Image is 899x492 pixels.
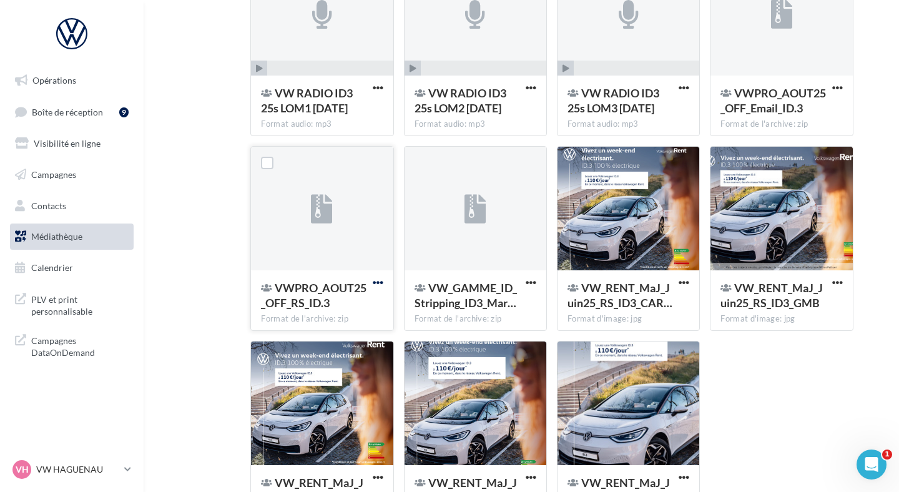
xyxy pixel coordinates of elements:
span: VH [16,463,29,476]
span: Visibilité en ligne [34,138,101,149]
div: Format de l'archive: zip [415,313,536,325]
span: Médiathèque [31,231,82,242]
span: VWPRO_AOUT25_OFF_Email_ID.3 [720,86,826,115]
a: Campagnes [7,162,136,188]
div: 9 [119,107,129,117]
span: VW RADIO ID3 25s LOM3 11.03.25 [567,86,659,115]
a: Campagnes DataOnDemand [7,327,136,364]
div: Format de l'archive: zip [261,313,383,325]
a: Calendrier [7,255,136,281]
iframe: Intercom live chat [857,450,887,480]
span: VW_RENT_MaJ_Juin25_RS_ID3_GMB [720,281,823,310]
span: VW RADIO ID3 25s LOM2 11.03.25 [415,86,506,115]
div: Format audio: mp3 [415,119,536,130]
span: VW RADIO ID3 25s LOM1 11.03.25 [261,86,353,115]
span: Campagnes [31,169,76,180]
p: VW HAGUENAU [36,463,119,476]
span: 1 [882,450,892,460]
span: Calendrier [31,262,73,273]
span: VW_GAMME_ID_Stripping_ID3_Mars25 [415,281,517,310]
span: Contacts [31,200,66,210]
a: Médiathèque [7,224,136,250]
span: Opérations [32,75,76,86]
div: Format audio: mp3 [261,119,383,130]
a: Boîte de réception9 [7,99,136,125]
a: VH VW HAGUENAU [10,458,134,481]
span: VW_RENT_MaJ_Juin25_RS_ID3_CARRE [567,281,672,310]
a: Visibilité en ligne [7,130,136,157]
div: Format audio: mp3 [567,119,689,130]
span: Campagnes DataOnDemand [31,332,129,359]
div: Format d'image: jpg [567,313,689,325]
span: VWPRO_AOUT25_OFF_RS_ID.3 [261,281,366,310]
span: Boîte de réception [32,106,103,117]
div: Format d'image: jpg [720,313,842,325]
span: PLV et print personnalisable [31,291,129,318]
div: Format de l'archive: zip [720,119,842,130]
a: Opérations [7,67,136,94]
a: PLV et print personnalisable [7,286,136,323]
a: Contacts [7,193,136,219]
